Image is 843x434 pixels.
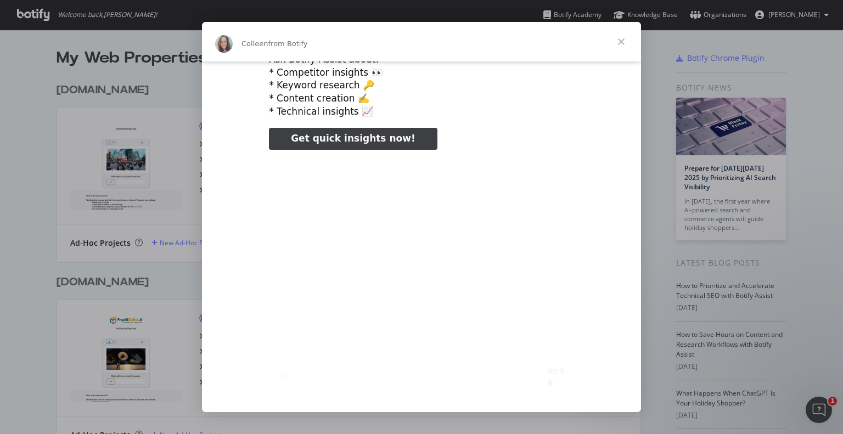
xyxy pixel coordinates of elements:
div: 00:29 [548,366,567,387]
input: Seek video [295,376,544,378]
video: Play video [193,159,650,388]
a: Get quick insights now! [269,128,437,150]
div: Ask Botify Assist about: * Competitor insights 👀 * Keyword research 🔑 * Content creation ✍️ * Tec... [269,53,574,119]
svg: Pause [278,370,291,384]
span: Colleen [241,40,268,48]
span: Get quick insights now! [291,133,415,144]
img: Profile image for Colleen [215,35,233,53]
span: from Botify [268,40,308,48]
span: Close [602,22,641,61]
